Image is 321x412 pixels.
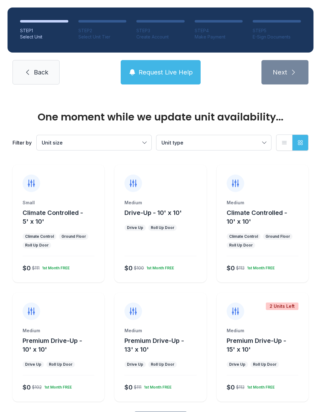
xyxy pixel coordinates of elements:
[124,264,133,272] div: $0
[124,383,133,392] div: $0
[144,263,174,271] div: 1st Month FREE
[78,28,127,34] div: STEP 2
[266,234,290,239] div: Ground Floor
[124,200,196,206] div: Medium
[25,243,49,248] div: Roll Up Door
[195,34,243,40] div: Make Payment
[13,112,308,122] div: One moment while we update unit availability...
[136,34,185,40] div: Create Account
[134,265,144,271] div: $100
[151,362,174,367] div: Roll Up Door
[141,382,171,390] div: 1st Month FREE
[253,28,301,34] div: STEP 5
[124,336,204,354] button: Premium Drive-Up - 13' x 10'
[227,337,286,353] span: Premium Drive-Up - 15' x 10'
[229,243,253,248] div: Roll Up Door
[227,383,235,392] div: $0
[151,225,174,230] div: Roll Up Door
[229,234,258,239] div: Climate Control
[236,265,245,271] div: $113
[78,34,127,40] div: Select Unit Tier
[266,303,298,310] div: 2 Units Left
[42,382,72,390] div: 1st Month FREE
[23,208,102,226] button: Climate Controlled - 5' x 10'
[124,209,182,216] span: Drive-Up - 10' x 10'
[23,209,83,225] span: Climate Controlled - 5' x 10'
[227,328,298,334] div: Medium
[156,135,271,150] button: Unit type
[32,265,39,271] div: $111
[34,68,48,77] span: Back
[23,200,94,206] div: Small
[23,337,82,353] span: Premium Drive-Up - 10' x 10'
[23,336,102,354] button: Premium Drive-Up - 10' x 10'
[161,140,183,146] span: Unit type
[20,34,68,40] div: Select Unit
[127,362,143,367] div: Drive Up
[124,328,196,334] div: Medium
[13,139,32,146] div: Filter by
[23,328,94,334] div: Medium
[245,382,275,390] div: 1st Month FREE
[134,384,141,390] div: $111
[20,28,68,34] div: STEP 1
[139,68,193,77] span: Request Live Help
[195,28,243,34] div: STEP 4
[227,200,298,206] div: Medium
[236,384,245,390] div: $113
[227,264,235,272] div: $0
[37,135,151,150] button: Unit size
[227,209,287,225] span: Climate Controlled - 10' x 10'
[23,383,31,392] div: $0
[32,384,42,390] div: $102
[227,336,306,354] button: Premium Drive-Up - 15' x 10'
[61,234,86,239] div: Ground Floor
[127,225,143,230] div: Drive Up
[253,34,301,40] div: E-Sign Documents
[245,263,275,271] div: 1st Month FREE
[229,362,245,367] div: Drive Up
[253,362,276,367] div: Roll Up Door
[136,28,185,34] div: STEP 3
[124,337,184,353] span: Premium Drive-Up - 13' x 10'
[227,208,306,226] button: Climate Controlled - 10' x 10'
[25,362,41,367] div: Drive Up
[273,68,287,77] span: Next
[25,234,54,239] div: Climate Control
[23,264,31,272] div: $0
[39,263,70,271] div: 1st Month FREE
[49,362,72,367] div: Roll Up Door
[42,140,63,146] span: Unit size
